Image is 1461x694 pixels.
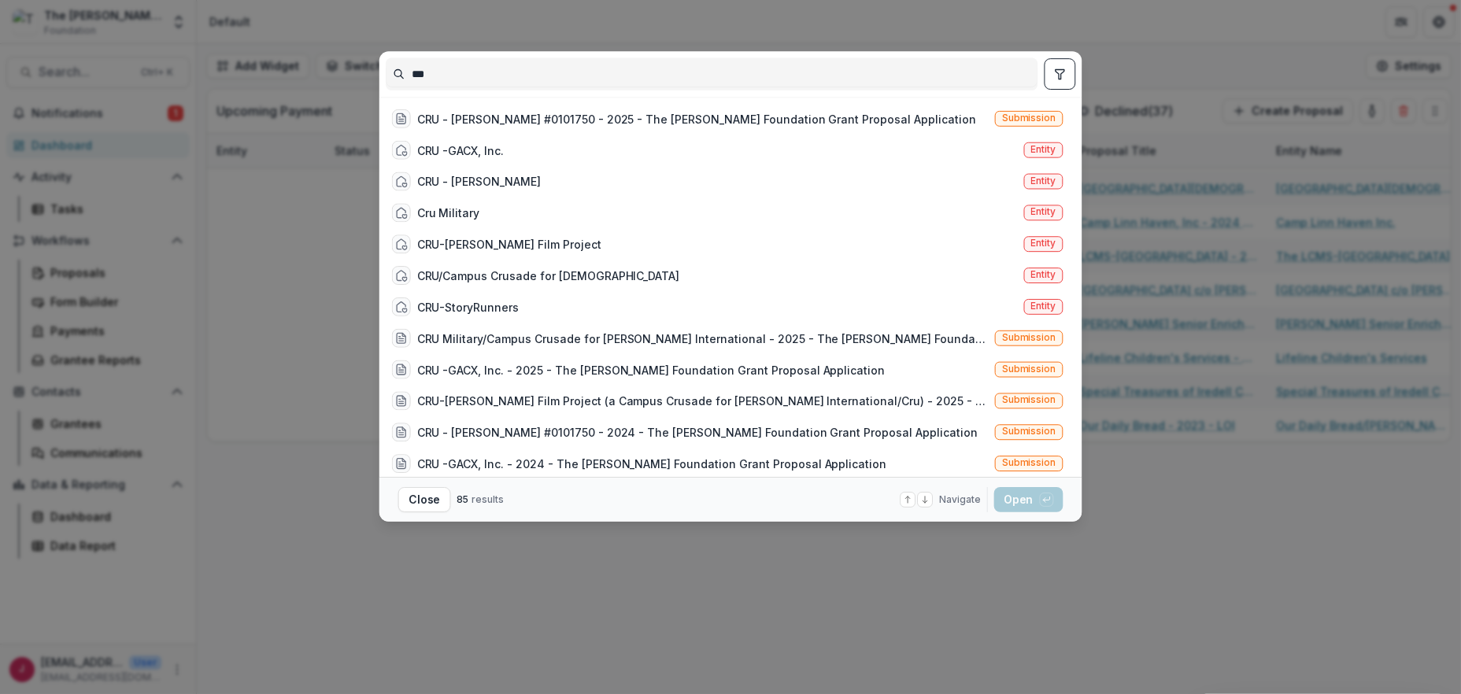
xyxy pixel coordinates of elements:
[417,110,976,127] div: CRU - [PERSON_NAME] #0101750 - 2025 - The [PERSON_NAME] Foundation Grant Proposal Application
[1002,457,1056,468] span: Submission
[417,456,887,472] div: CRU -GACX, Inc. - 2024 - The [PERSON_NAME] Foundation Grant Proposal Application
[1044,58,1075,90] button: toggle filters
[472,493,504,505] span: results
[417,361,886,378] div: CRU -GACX, Inc. - 2025 - The [PERSON_NAME] Foundation Grant Proposal Application
[1030,144,1056,155] span: Entity
[457,493,469,505] span: 85
[1002,364,1056,375] span: Submission
[1030,207,1056,218] span: Entity
[1002,332,1056,343] span: Submission
[1030,301,1056,312] span: Entity
[939,493,981,507] span: Navigate
[1002,395,1056,406] span: Submission
[1030,238,1056,249] span: Entity
[398,487,451,512] button: Close
[417,205,480,221] div: Cru Military
[417,236,601,253] div: CRU-[PERSON_NAME] Film Project
[417,424,978,441] div: CRU - [PERSON_NAME] #0101750 - 2024 - The [PERSON_NAME] Foundation Grant Proposal Application
[417,268,680,284] div: CRU/Campus Crusade for [DEMOGRAPHIC_DATA]
[994,487,1063,512] button: Open
[417,330,989,346] div: CRU Military/Campus Crusade for [PERSON_NAME] International - 2025 - The [PERSON_NAME] Foundation...
[1002,113,1056,124] span: Submission
[417,393,989,409] div: CRU-[PERSON_NAME] Film Project (a Campus Crusade for [PERSON_NAME] International/Cru) - 2025 - Th...
[1030,175,1056,186] span: Entity
[417,298,519,315] div: CRU-StoryRunners
[417,142,505,158] div: CRU -GACX, Inc.
[1002,426,1056,437] span: Submission
[1030,269,1056,280] span: Entity
[417,173,541,190] div: CRU - [PERSON_NAME]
